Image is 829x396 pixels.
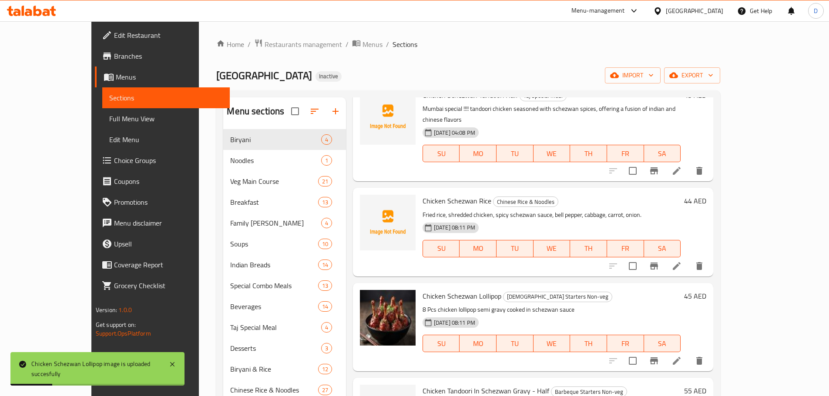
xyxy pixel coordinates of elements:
h6: 44 AED [684,195,706,207]
p: 8 Pcs chicken lollipop semi gravy cooked in schezwan sauce [423,304,681,315]
span: Select to update [624,257,642,275]
div: Chinese Rice & Noodles [493,196,558,207]
span: WE [537,337,567,350]
span: Desserts [230,343,321,353]
span: [DEMOGRAPHIC_DATA] Starters Non-veg [503,292,612,302]
span: WE [537,147,567,160]
div: Beverages14 [223,296,346,317]
span: TH [574,337,604,350]
button: export [664,67,720,83]
span: Coupons [114,176,223,186]
button: TU [497,240,534,257]
span: 27 [319,386,332,394]
span: Soups [230,239,318,249]
div: Soups10 [223,233,346,254]
button: delete [689,350,710,371]
h6: 45 AED [684,290,706,302]
span: 21 [319,177,332,186]
span: Branches [114,51,223,61]
span: MO [463,337,493,350]
span: [GEOGRAPHIC_DATA] [216,66,312,85]
nav: breadcrumb [216,39,720,50]
a: Menus [352,39,383,50]
span: Menus [116,72,223,82]
div: Indian Breads14 [223,254,346,275]
span: 3 [322,344,332,353]
span: SA [648,147,678,160]
button: import [605,67,661,83]
span: FR [611,147,641,160]
p: Mumbai special !!!! tandoori chicken seasoned with schezwan spices, offering a fusion of indian a... [423,103,681,125]
a: Edit menu item [671,356,682,366]
span: Special Combo Meals [230,280,318,291]
div: items [321,322,332,333]
h6: 45 AED [684,89,706,101]
div: [GEOGRAPHIC_DATA] [666,6,723,16]
button: FR [607,145,644,162]
button: FR [607,335,644,352]
span: 13 [319,282,332,290]
span: Sections [109,93,223,103]
span: 14 [319,261,332,269]
span: Chicken Schezwan Rice [423,194,491,207]
a: Edit Menu [102,129,230,150]
span: Restaurants management [265,39,342,50]
a: Upsell [95,233,230,254]
span: D [814,6,818,16]
button: delete [689,160,710,181]
li: / [248,39,251,50]
span: MO [463,147,493,160]
span: Noodles [230,155,321,166]
div: Desserts3 [223,338,346,359]
a: Edit menu item [671,166,682,176]
h2: Menu sections [227,105,284,118]
a: Promotions [95,192,230,213]
div: Chicken Schezwan Lollipop image is uploaded succesfully [31,359,160,379]
span: FR [611,337,641,350]
button: delete [689,256,710,276]
span: Biryani [230,134,321,145]
div: Biryani4 [223,129,346,150]
img: Chicken Schezwan Rice [360,195,416,250]
span: Inactive [315,73,342,80]
span: Menus [362,39,383,50]
span: Choice Groups [114,155,223,166]
button: TU [497,335,534,352]
button: SA [644,335,681,352]
span: [DATE] 04:08 PM [430,129,479,137]
div: Taj Special Meal4 [223,317,346,338]
button: TH [570,145,607,162]
span: Chicken Schezwan Lollipop [423,290,501,303]
div: Veg Main Course21 [223,171,346,192]
span: Version: [96,304,117,316]
div: Biryani & Rice12 [223,359,346,379]
span: 13 [319,198,332,206]
span: 4 [322,323,332,332]
span: [DATE] 08:11 PM [430,319,479,327]
span: 10 [319,240,332,248]
span: Veg Main Course [230,176,318,186]
button: SA [644,145,681,162]
span: Beverages [230,301,318,312]
span: Select to update [624,162,642,180]
span: 14 [319,303,332,311]
a: Edit Restaurant [95,25,230,46]
span: Select to update [624,352,642,370]
a: Coverage Report [95,254,230,275]
div: Special Combo Meals13 [223,275,346,296]
span: 1 [322,156,332,165]
span: Indian Breads [230,260,318,270]
img: Chicken Schezwan Tandoori Half [360,89,416,145]
span: TU [500,242,530,255]
a: Edit menu item [671,261,682,271]
span: SU [426,242,456,255]
a: Full Menu View [102,108,230,129]
span: Biryani & Rice [230,364,318,374]
span: TU [500,147,530,160]
span: Menu disclaimer [114,218,223,228]
span: Promotions [114,197,223,207]
span: Taj Special Meal [230,322,321,333]
button: SU [423,335,460,352]
span: WE [537,242,567,255]
button: WE [534,240,571,257]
